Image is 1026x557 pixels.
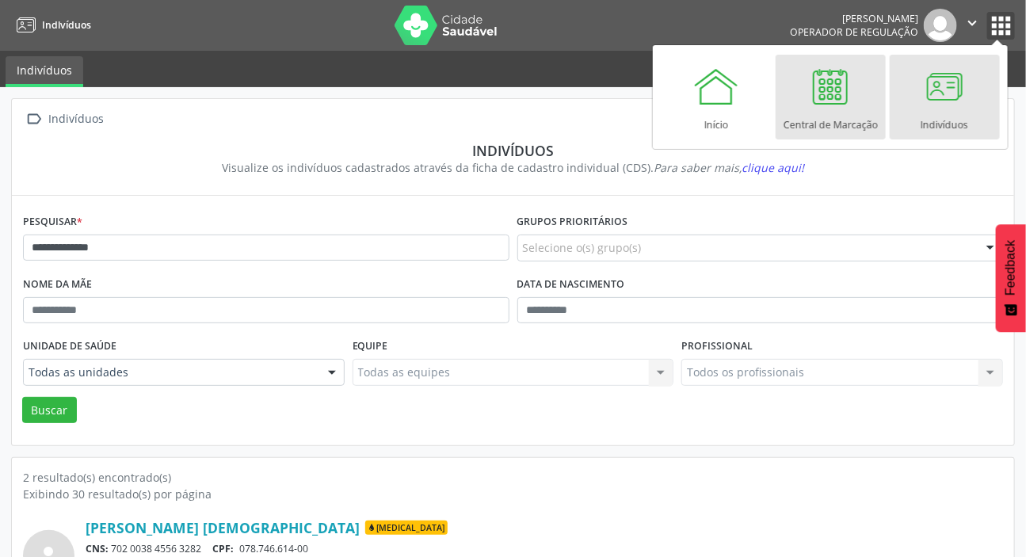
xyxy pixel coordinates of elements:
div: Indivíduos [46,108,107,131]
span: clique aqui! [742,160,804,175]
span: CPF: [213,542,235,555]
span: CNS: [86,542,109,555]
label: Nome da mãe [23,273,92,297]
label: Unidade de saúde [23,334,116,359]
span: [MEDICAL_DATA] [365,521,448,535]
label: Profissional [681,334,753,359]
i: Para saber mais, [654,160,804,175]
span: Todas as unidades [29,364,312,380]
span: Selecione o(s) grupo(s) [523,239,642,256]
a: Indivíduos [890,55,1000,139]
span: Feedback [1004,240,1018,296]
div: Indivíduos [34,142,992,159]
a:  Indivíduos [23,108,107,131]
a: Indivíduos [6,56,83,87]
img: img [924,9,957,42]
div: Exibindo 30 resultado(s) por página [23,486,1003,502]
label: Equipe [353,334,388,359]
label: Pesquisar [23,210,82,235]
i:  [23,108,46,131]
a: Indivíduos [11,12,91,38]
a: Central de Marcação [776,55,886,139]
div: Visualize os indivíduos cadastrados através da ficha de cadastro individual (CDS). [34,159,992,176]
span: Operador de regulação [790,25,918,39]
a: [PERSON_NAME] [DEMOGRAPHIC_DATA] [86,519,360,536]
div: 2 resultado(s) encontrado(s) [23,469,1003,486]
div: [PERSON_NAME] [790,12,918,25]
div: 702 0038 4556 3282 [86,542,1003,555]
button:  [957,9,987,42]
button: apps [987,12,1015,40]
button: Feedback - Mostrar pesquisa [996,224,1026,332]
label: Data de nascimento [517,273,625,297]
i:  [963,14,981,32]
button: Buscar [22,397,77,424]
a: Início [662,55,772,139]
span: 078.746.614-00 [239,542,308,555]
label: Grupos prioritários [517,210,628,235]
span: Indivíduos [42,18,91,32]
